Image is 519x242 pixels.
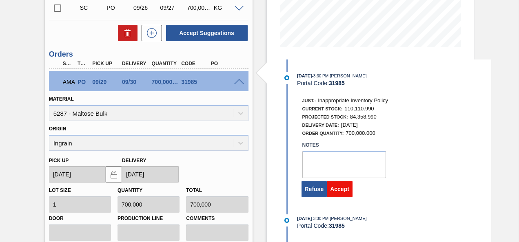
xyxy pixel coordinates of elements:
[312,216,329,221] span: - 3:30 PM
[297,222,491,229] div: Portal Code:
[49,126,67,132] label: Origin
[122,166,179,183] input: mm/dd/yyyy
[120,79,152,85] div: 09/30/2025
[312,74,329,78] span: - 3:30 PM
[122,158,146,163] label: Delivery
[150,61,182,66] div: Quantity
[212,4,240,11] div: KG
[158,4,187,11] div: 09/27/2025
[49,158,69,163] label: Pick up
[297,216,312,221] span: [DATE]
[49,96,74,102] label: Material
[297,73,312,78] span: [DATE]
[341,122,358,128] span: [DATE]
[138,25,162,41] div: New suggestion
[114,25,138,41] div: Delete Suggestions
[61,73,75,91] div: Awaiting Manager Approval
[329,80,345,86] strong: 31985
[90,79,122,85] div: 09/29/2025
[179,61,211,66] div: Code
[78,4,106,11] div: Suggestion Created
[327,181,353,197] button: Accept
[63,79,73,85] p: AMA
[284,218,289,223] img: atual
[302,106,343,111] span: Current Stock:
[302,139,386,151] label: Notes
[344,106,374,112] span: 110,110.990
[75,61,89,66] div: Type
[90,61,122,66] div: Pick up
[120,61,152,66] div: Delivery
[186,187,202,193] label: Total
[302,114,348,119] span: Projected Stock:
[166,25,248,41] button: Accept Suggestions
[302,181,327,197] button: Refuse
[49,50,248,59] h3: Orders
[328,73,367,78] span: : [PERSON_NAME]
[109,169,119,179] img: locked
[106,166,122,183] button: locked
[350,114,377,120] span: 84,358.990
[49,187,71,193] label: Lot size
[162,24,248,42] div: Accept Suggestions
[49,213,111,224] label: Door
[302,98,316,103] span: Just.:
[329,222,345,229] strong: 31985
[302,123,339,128] span: Delivery Date:
[328,216,367,221] span: : [PERSON_NAME]
[179,79,211,85] div: 31985
[118,213,180,224] label: Production Line
[318,97,388,103] span: Inappropriate Inventory Policy
[284,75,289,80] img: atual
[118,187,142,193] label: Quantity
[131,4,160,11] div: 09/26/2025
[61,61,75,66] div: Step
[346,130,375,136] span: 700,000.000
[75,79,89,85] div: Purchase order
[150,79,182,85] div: 700,000.000
[302,131,344,136] span: Order Quantity:
[297,80,491,86] div: Portal Code:
[104,4,133,11] div: Purchase order
[185,4,213,11] div: 700,000.000
[49,166,106,183] input: mm/dd/yyyy
[186,213,248,224] label: Comments
[209,61,241,66] div: PO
